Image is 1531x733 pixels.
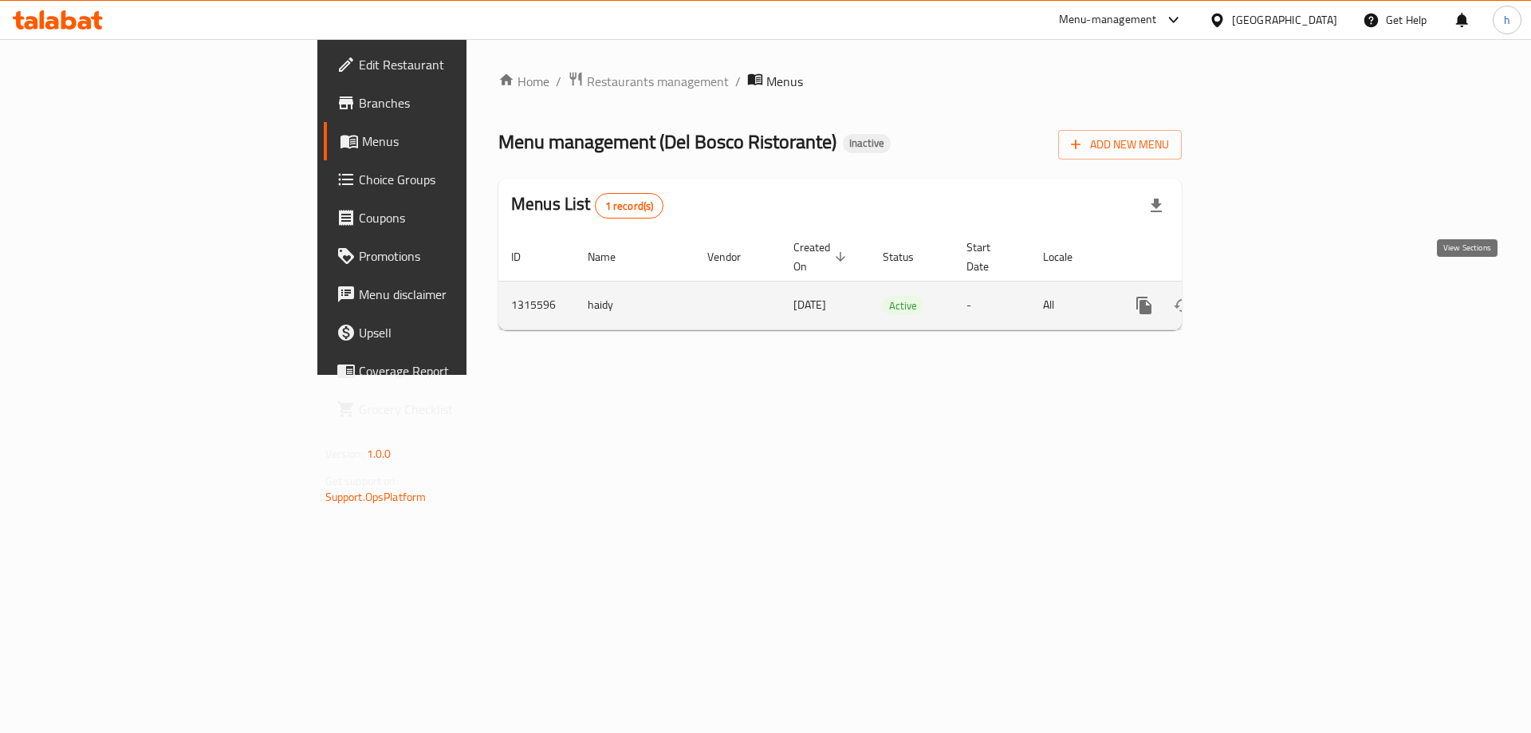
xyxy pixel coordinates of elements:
[324,199,573,237] a: Coupons
[596,199,663,214] span: 1 record(s)
[325,443,364,464] span: Version:
[324,352,573,390] a: Coverage Report
[843,134,891,153] div: Inactive
[1043,247,1093,266] span: Locale
[359,55,561,74] span: Edit Restaurant
[362,132,561,151] span: Menus
[359,246,561,266] span: Promotions
[595,193,664,219] div: Total records count
[793,294,826,315] span: [DATE]
[1059,10,1157,30] div: Menu-management
[1071,135,1169,155] span: Add New Menu
[324,313,573,352] a: Upsell
[954,281,1030,329] td: -
[1125,286,1163,325] button: more
[324,84,573,122] a: Branches
[1232,11,1337,29] div: [GEOGRAPHIC_DATA]
[1030,281,1112,329] td: All
[707,247,762,266] span: Vendor
[359,361,561,380] span: Coverage Report
[498,124,836,160] span: Menu management ( Del Bosco Ristorante )
[843,136,891,150] span: Inactive
[883,297,923,315] span: Active
[498,233,1291,330] table: enhanced table
[359,285,561,304] span: Menu disclaimer
[575,281,695,329] td: haidy
[325,487,427,507] a: Support.OpsPlatform
[324,390,573,428] a: Grocery Checklist
[1112,233,1291,282] th: Actions
[324,237,573,275] a: Promotions
[367,443,392,464] span: 1.0.0
[793,238,851,276] span: Created On
[324,160,573,199] a: Choice Groups
[325,471,399,491] span: Get support on:
[359,93,561,112] span: Branches
[511,247,541,266] span: ID
[1163,286,1202,325] button: Change Status
[766,72,803,91] span: Menus
[588,247,636,266] span: Name
[498,71,1182,92] nav: breadcrumb
[359,208,561,227] span: Coupons
[511,192,663,219] h2: Menus List
[324,45,573,84] a: Edit Restaurant
[966,238,1011,276] span: Start Date
[324,275,573,313] a: Menu disclaimer
[587,72,729,91] span: Restaurants management
[359,400,561,419] span: Grocery Checklist
[324,122,573,160] a: Menus
[1137,187,1175,225] div: Export file
[359,323,561,342] span: Upsell
[883,296,923,315] div: Active
[1504,11,1510,29] span: h
[1058,130,1182,160] button: Add New Menu
[568,71,729,92] a: Restaurants management
[883,247,935,266] span: Status
[735,72,741,91] li: /
[359,170,561,189] span: Choice Groups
